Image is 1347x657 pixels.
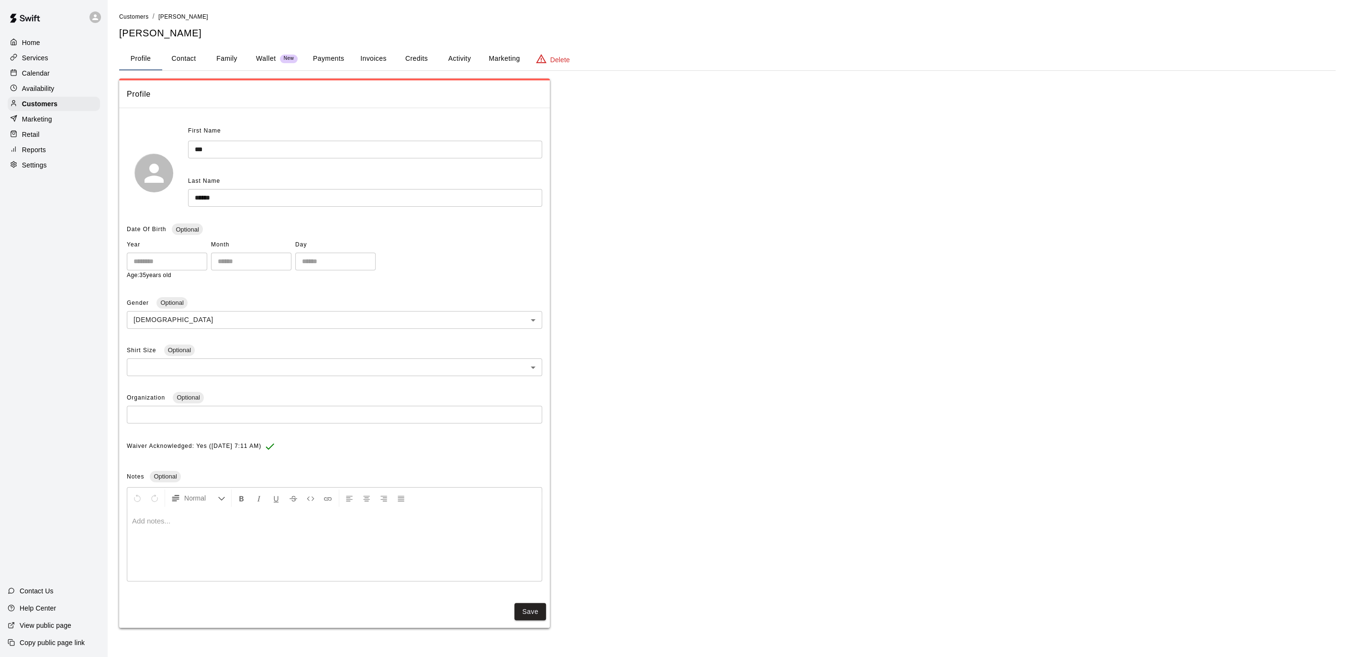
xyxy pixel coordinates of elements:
[119,27,1336,40] h5: [PERSON_NAME]
[8,127,100,142] a: Retail
[162,47,205,70] button: Contact
[127,394,167,401] span: Organization
[127,439,261,454] span: Waiver Acknowledged: Yes ([DATE] 7:11 AM)
[395,47,438,70] button: Credits
[393,490,409,507] button: Justify Align
[268,490,284,507] button: Format Underline
[127,272,171,278] span: Age: 35 years old
[22,38,40,47] p: Home
[22,160,47,170] p: Settings
[188,178,220,184] span: Last Name
[550,55,570,65] p: Delete
[119,13,149,20] span: Customers
[22,114,52,124] p: Marketing
[164,346,195,354] span: Optional
[8,158,100,172] a: Settings
[256,54,276,64] p: Wallet
[205,47,248,70] button: Family
[8,143,100,157] a: Reports
[127,311,542,329] div: [DEMOGRAPHIC_DATA]
[150,473,180,480] span: Optional
[127,473,144,480] span: Notes
[127,226,166,233] span: Date Of Birth
[158,13,208,20] span: [PERSON_NAME]
[20,638,85,647] p: Copy public page link
[8,112,100,126] a: Marketing
[8,81,100,96] a: Availability
[376,490,392,507] button: Right Align
[188,123,221,139] span: First Name
[8,35,100,50] a: Home
[22,68,50,78] p: Calendar
[156,299,187,306] span: Optional
[285,490,301,507] button: Format Strikethrough
[302,490,319,507] button: Insert Code
[295,237,376,253] span: Day
[280,56,298,62] span: New
[119,47,1336,70] div: basic tabs example
[481,47,527,70] button: Marketing
[22,145,46,155] p: Reports
[8,51,100,65] a: Services
[146,490,163,507] button: Redo
[341,490,357,507] button: Left Align
[234,490,250,507] button: Format Bold
[514,603,546,621] button: Save
[8,66,100,80] a: Calendar
[20,621,71,630] p: View public page
[20,603,56,613] p: Help Center
[127,300,151,306] span: Gender
[320,490,336,507] button: Insert Link
[22,53,48,63] p: Services
[22,84,55,93] p: Availability
[119,12,149,20] a: Customers
[251,490,267,507] button: Format Italics
[172,226,202,233] span: Optional
[22,130,40,139] p: Retail
[127,237,207,253] span: Year
[153,11,155,22] li: /
[127,347,158,354] span: Shirt Size
[20,586,54,596] p: Contact Us
[119,47,162,70] button: Profile
[211,237,291,253] span: Month
[8,97,100,111] a: Customers
[22,99,57,109] p: Customers
[119,11,1336,22] nav: breadcrumb
[305,47,352,70] button: Payments
[358,490,375,507] button: Center Align
[173,394,203,401] span: Optional
[184,493,218,503] span: Normal
[127,88,542,100] span: Profile
[438,47,481,70] button: Activity
[129,490,145,507] button: Undo
[167,490,229,507] button: Formatting Options
[352,47,395,70] button: Invoices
